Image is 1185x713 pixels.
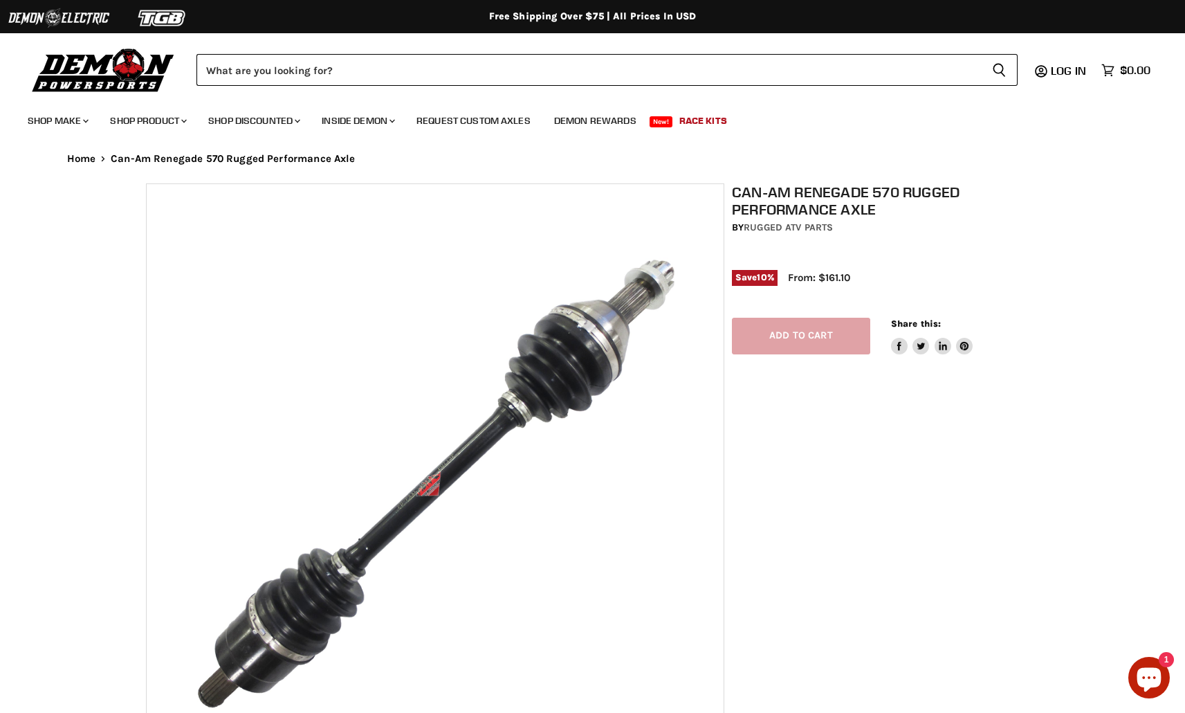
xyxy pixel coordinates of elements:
[39,10,1146,23] div: Free Shipping Over $75 | All Prices In USD
[1120,64,1150,77] span: $0.00
[669,107,737,135] a: Race Kits
[544,107,647,135] a: Demon Rewards
[981,54,1018,86] button: Search
[1094,60,1157,80] a: $0.00
[100,107,195,135] a: Shop Product
[891,318,941,329] span: Share this:
[1124,657,1174,702] inbox-online-store-chat: Shopify online store chat
[757,272,766,282] span: 10
[1051,64,1086,78] span: Log in
[111,153,355,165] span: Can-Am Renegade 570 Rugged Performance Axle
[67,153,96,165] a: Home
[17,107,97,135] a: Shop Make
[891,318,973,354] aside: Share this:
[732,220,1047,235] div: by
[406,107,541,135] a: Request Custom Axles
[1045,64,1094,77] a: Log in
[17,101,1147,135] ul: Main menu
[111,5,214,31] img: TGB Logo 2
[196,54,981,86] input: Search
[39,153,1146,165] nav: Breadcrumbs
[732,270,778,285] span: Save %
[196,54,1018,86] form: Product
[198,107,309,135] a: Shop Discounted
[650,116,673,127] span: New!
[744,222,833,233] a: Rugged ATV Parts
[732,183,1047,218] h1: Can-Am Renegade 570 Rugged Performance Axle
[788,271,850,284] span: From: $161.10
[311,107,403,135] a: Inside Demon
[28,45,179,94] img: Demon Powersports
[7,5,111,31] img: Demon Electric Logo 2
